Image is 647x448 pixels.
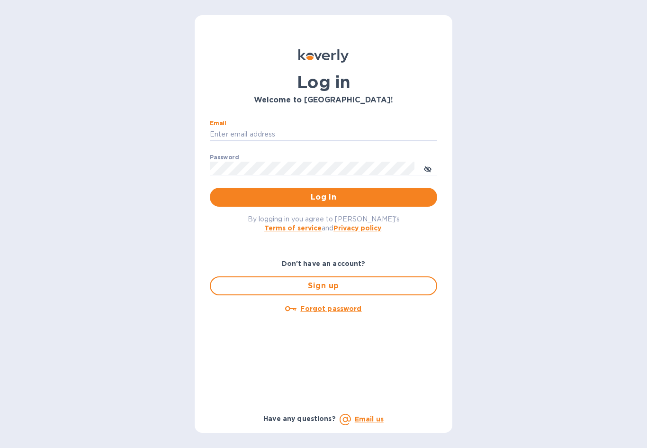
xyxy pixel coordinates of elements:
h1: Log in [210,72,437,92]
label: Password [210,155,239,160]
h3: Welcome to [GEOGRAPHIC_DATA]! [210,96,437,105]
span: Log in [217,192,430,203]
input: Enter email address [210,128,437,142]
b: Don't have an account? [282,260,366,267]
button: toggle password visibility [418,159,437,178]
span: Sign up [218,280,429,292]
button: Sign up [210,276,437,295]
button: Log in [210,188,437,207]
a: Privacy policy [333,224,381,232]
span: By logging in you agree to [PERSON_NAME]'s and . [248,215,400,232]
b: Have any questions? [263,415,336,422]
a: Terms of service [264,224,322,232]
label: Email [210,120,226,126]
u: Forgot password [300,305,361,312]
a: Email us [355,415,384,423]
img: Koverly [298,49,349,63]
